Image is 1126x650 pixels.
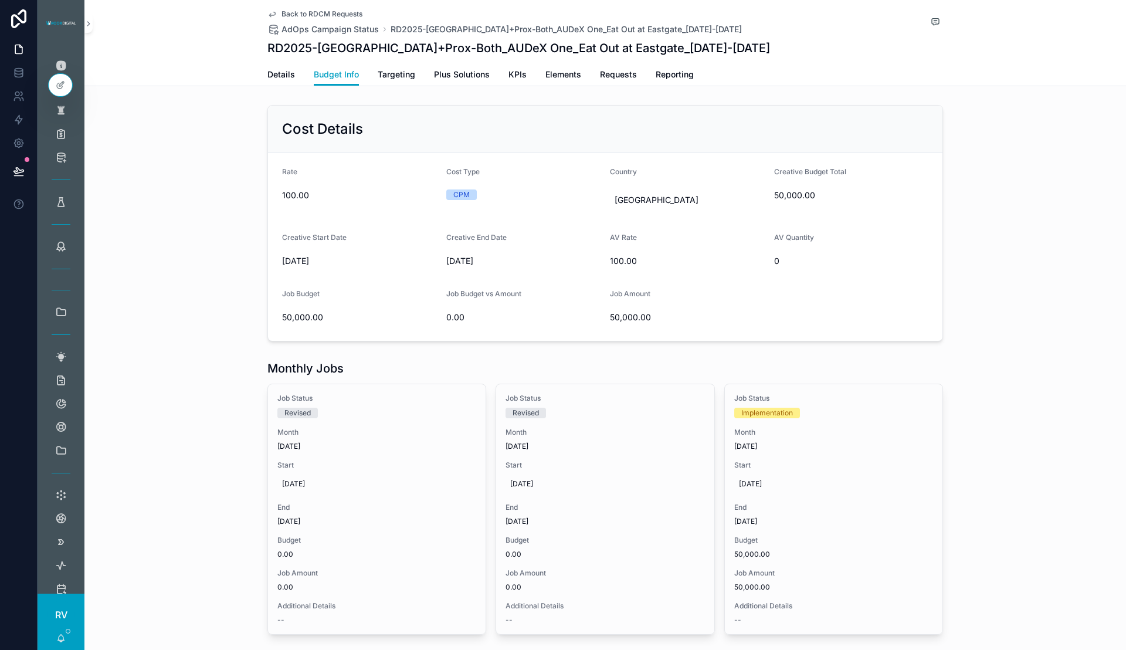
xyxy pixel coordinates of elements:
span: [DATE] [277,442,476,451]
span: Details [267,69,295,80]
span: Start [277,461,476,470]
a: Job StatusRevisedMonth[DATE]Start[DATE]End[DATE]Budget0.00Job Amount0.00Additional Details-- [496,384,714,635]
span: -- [277,615,284,625]
span: Reporting [656,69,694,80]
h1: RD2025-[GEOGRAPHIC_DATA]+Prox-Both_AUDeX One_Eat Out at Eastgate_[DATE]-[DATE] [267,40,770,56]
span: [GEOGRAPHIC_DATA] [615,194,698,206]
span: 100.00 [282,189,437,201]
span: 0.00 [506,550,704,559]
span: Start [506,461,704,470]
span: Additional Details [734,601,933,611]
span: Additional Details [506,601,704,611]
a: Targeting [378,64,415,87]
span: Creative Budget Total [774,167,846,176]
span: 0.00 [277,583,476,592]
span: 0.00 [446,312,601,323]
span: 50,000.00 [610,312,765,323]
span: Job Status [277,394,476,403]
span: Month [734,428,933,437]
span: KPIs [508,69,527,80]
a: Job StatusImplementationMonth[DATE]Start[DATE]End[DATE]Budget50,000.00Job Amount50,000.00Addition... [724,384,943,635]
span: Cost Type [446,167,480,176]
span: [DATE] [734,442,933,451]
span: 0.00 [277,550,476,559]
span: Job Amount [506,568,704,578]
span: Job Amount [610,289,650,298]
a: Back to RDCM Requests [267,9,362,19]
span: Budget [734,536,933,545]
div: Revised [284,408,311,418]
span: Month [506,428,704,437]
span: Plus Solutions [434,69,490,80]
span: Month [277,428,476,437]
span: 50,000.00 [282,312,437,323]
span: [DATE] [282,255,437,267]
span: [DATE] [734,517,933,526]
span: 50,000.00 [734,583,933,592]
span: 100.00 [610,255,765,267]
span: Additional Details [277,601,476,611]
span: Job Amount [277,568,476,578]
a: Reporting [656,64,694,87]
h2: Cost Details [282,120,363,138]
span: AdOps Campaign Status [281,23,379,35]
span: [DATE] [446,255,601,267]
span: Budget [506,536,704,545]
a: Budget Info [314,64,359,86]
span: End [734,503,933,512]
a: Plus Solutions [434,64,490,87]
span: [DATE] [506,442,704,451]
span: Elements [545,69,581,80]
span: Targeting [378,69,415,80]
a: KPIs [508,64,527,87]
div: CPM [453,189,470,200]
span: -- [506,615,513,625]
img: App logo [45,19,77,28]
span: AV Rate [610,233,637,242]
span: Country [610,167,637,176]
span: Budget Info [314,69,359,80]
span: Creative End Date [446,233,507,242]
span: Job Status [506,394,704,403]
span: 50,000.00 [774,189,929,201]
span: Job Budget vs Amount [446,289,521,298]
span: Creative Start Date [282,233,347,242]
div: Revised [513,408,539,418]
span: 50,000.00 [734,550,933,559]
span: Job Status [734,394,933,403]
span: Job Budget [282,289,320,298]
span: [DATE] [739,479,928,489]
span: [DATE] [277,517,476,526]
a: Requests [600,64,637,87]
span: 0.00 [506,583,704,592]
span: Rate [282,167,297,176]
a: RD2025-[GEOGRAPHIC_DATA]+Prox-Both_AUDeX One_Eat Out at Eastgate_[DATE]-[DATE] [391,23,742,35]
span: AV Quantity [774,233,814,242]
a: Job StatusRevisedMonth[DATE]Start[DATE]End[DATE]Budget0.00Job Amount0.00Additional Details-- [267,384,486,635]
h1: Monthly Jobs [267,360,344,377]
span: Back to RDCM Requests [281,9,362,19]
span: 0 [774,255,929,267]
span: End [506,503,704,512]
span: End [277,503,476,512]
div: Implementation [741,408,793,418]
span: RV [55,608,67,622]
div: scrollable content [38,47,84,594]
a: Details [267,64,295,87]
span: [DATE] [510,479,700,489]
span: [DATE] [282,479,472,489]
a: AdOps Campaign Status [267,23,379,35]
span: Budget [277,536,476,545]
span: Start [734,461,933,470]
span: [DATE] [506,517,704,526]
span: Job Amount [734,568,933,578]
span: -- [734,615,741,625]
span: Requests [600,69,637,80]
a: Elements [545,64,581,87]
